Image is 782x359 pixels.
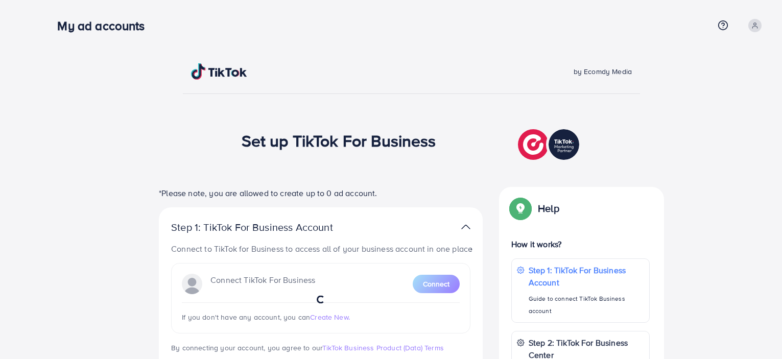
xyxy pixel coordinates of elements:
p: How it works? [511,238,650,250]
p: Step 1: TikTok For Business Account [529,264,644,289]
h3: My ad accounts [57,18,153,33]
img: TikTok partner [461,220,470,234]
p: Step 1: TikTok For Business Account [171,221,365,233]
img: Popup guide [511,199,530,218]
p: Help [538,202,559,214]
img: TikTok partner [518,127,582,162]
p: *Please note, you are allowed to create up to 0 ad account. [159,187,483,199]
span: by Ecomdy Media [574,66,632,77]
h1: Set up TikTok For Business [242,131,436,150]
img: TikTok [191,63,247,80]
p: Guide to connect TikTok Business account [529,293,644,317]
